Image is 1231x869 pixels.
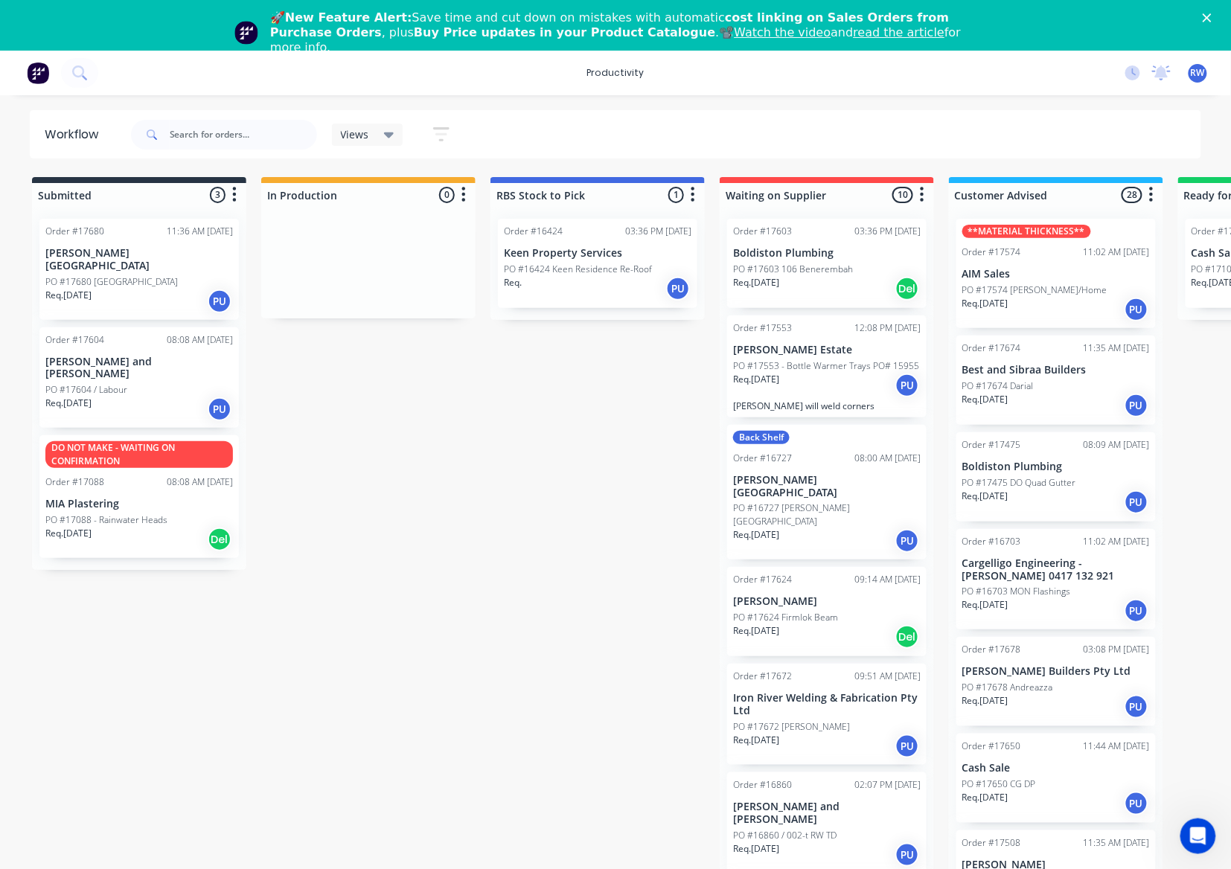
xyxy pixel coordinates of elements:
div: 09:51 AM [DATE] [854,670,921,683]
div: PU [895,373,919,397]
div: PU [1125,599,1148,623]
span: Views [341,126,369,142]
img: Profile image for Team [234,21,258,45]
b: cost linking on Sales Orders from Purchase Orders [270,10,949,39]
p: Keen Property Services [504,247,691,260]
div: Order #16703 [962,535,1021,548]
div: Order #1768011:36 AM [DATE][PERSON_NAME][GEOGRAPHIC_DATA]PO #17680 [GEOGRAPHIC_DATA]Req.[DATE]PU [39,219,239,320]
div: Order #1760408:08 AM [DATE][PERSON_NAME] and [PERSON_NAME]PO #17604 / LabourReq.[DATE]PU [39,327,239,429]
div: Order #17603 [733,225,792,238]
p: PO #17553 - Bottle Warmer Trays PO# 15955 [733,359,919,373]
div: productivity [580,62,652,84]
div: Order #17650 [962,740,1021,753]
p: [PERSON_NAME] Estate [733,344,921,356]
p: PO #16703 MON Flashings [962,585,1071,598]
p: PO #16860 / 002-t RW TD [733,829,837,842]
p: AIM Sales [962,268,1150,280]
div: PU [208,289,231,313]
div: 08:09 AM [DATE] [1084,438,1150,452]
p: PO #17672 [PERSON_NAME] [733,720,850,734]
p: PO #16424 Keen Residence Re-Roof [504,263,652,276]
div: PU [895,529,919,553]
p: [PERSON_NAME] and [PERSON_NAME] [733,801,921,826]
div: 11:36 AM [DATE] [167,225,233,238]
div: Back ShelfOrder #1672708:00 AM [DATE][PERSON_NAME][GEOGRAPHIC_DATA]PO #16727 [PERSON_NAME][GEOGRA... [727,425,927,560]
p: Cash Sale [962,762,1150,775]
p: PO #17088 - Rainwater Heads [45,513,167,527]
p: [PERSON_NAME][GEOGRAPHIC_DATA] [733,474,921,499]
a: read the article [854,25,945,39]
div: 11:35 AM [DATE] [1084,836,1150,850]
p: Req. [DATE] [962,791,1008,804]
p: Req. [DATE] [733,624,779,638]
p: Req. [DATE] [962,393,1008,406]
div: Close [1203,13,1218,22]
div: **MATERIAL THICKNESS**Order #1757411:02 AM [DATE]AIM SalesPO #17574 [PERSON_NAME]/HomeReq.[DATE]PU [956,219,1156,328]
div: Order #17680 [45,225,104,238]
div: PU [1125,394,1148,417]
div: Del [895,625,919,649]
p: PO #16727 [PERSON_NAME][GEOGRAPHIC_DATA] [733,501,921,528]
div: Order #1670311:02 AM [DATE]Cargelligo Engineering - [PERSON_NAME] 0417 132 921PO #16703 MON Flash... [956,529,1156,630]
div: Order #1767803:08 PM [DATE][PERSON_NAME] Builders Pty LtdPO #17678 AndreazzaReq.[DATE]PU [956,637,1156,726]
p: PO #17678 Andreazza [962,681,1053,694]
div: Order #1767209:51 AM [DATE]Iron River Welding & Fabrication Pty LtdPO #17672 [PERSON_NAME]Req.[DA... [727,664,927,765]
p: [PERSON_NAME] will weld corners [733,400,921,411]
div: Order #1767411:35 AM [DATE]Best and Sibraa BuildersPO #17674 DarialReq.[DATE]PU [956,336,1156,425]
div: Order #1642403:36 PM [DATE]Keen Property ServicesPO #16424 Keen Residence Re-RoofReq.PU [498,219,697,308]
p: [PERSON_NAME] [733,595,921,608]
div: **MATERIAL THICKNESS** [962,225,1091,238]
p: Req. [DATE] [962,598,1008,612]
span: RW [1191,66,1205,80]
p: Req. [DATE] [45,397,92,410]
div: Order #1760303:36 PM [DATE]Boldiston PlumbingPO #17603 106 BenerembahReq.[DATE]Del [727,219,927,308]
div: Order #16860 [733,778,792,792]
div: Order #17574 [962,246,1021,259]
div: Order #17508 [962,836,1021,850]
div: 11:02 AM [DATE] [1084,246,1150,259]
div: 11:35 AM [DATE] [1084,341,1150,355]
p: [PERSON_NAME][GEOGRAPHIC_DATA] [45,247,233,272]
p: Req. [DATE] [733,276,779,289]
div: Order #17088 [45,475,104,489]
div: Order #17475 [962,438,1021,452]
div: PU [895,734,919,758]
p: [PERSON_NAME] Builders Pty Ltd [962,665,1150,678]
div: 02:07 PM [DATE] [854,778,921,792]
p: Req. [DATE] [45,289,92,302]
div: PU [666,277,690,301]
iframe: Intercom live chat [1180,818,1216,854]
p: PO #17475 DO Quad Gutter [962,476,1076,490]
p: [PERSON_NAME] and [PERSON_NAME] [45,356,233,381]
div: 08:08 AM [DATE] [167,475,233,489]
p: Req. [DATE] [733,373,779,386]
div: DO NOT MAKE - WAITING ON CONFIRMATION [45,441,233,468]
div: 03:08 PM [DATE] [1084,643,1150,656]
div: PU [1125,695,1148,719]
div: Order #1765011:44 AM [DATE]Cash SalePO #17650 CG DPReq.[DATE]PU [956,734,1156,823]
div: 09:14 AM [DATE] [854,573,921,586]
div: 03:36 PM [DATE] [854,225,921,238]
div: Order #17553 [733,321,792,335]
p: PO #17650 CG DP [962,777,1036,791]
div: Order #1755312:08 PM [DATE][PERSON_NAME] EstatePO #17553 - Bottle Warmer Trays PO# 15955Req.[DATE... [727,315,927,417]
div: Del [895,277,919,301]
b: Buy Price updates in your Product Catalogue [414,25,715,39]
div: Order #17674 [962,341,1021,355]
input: Search for orders... [170,120,317,150]
p: Req. [DATE] [733,528,779,542]
div: Order #16424 [504,225,563,238]
p: Req. [DATE] [962,694,1008,708]
p: Req. [504,276,522,289]
img: Factory [27,62,49,84]
p: PO #17624 Firmlok Beam [733,611,838,624]
div: Order #17672 [733,670,792,683]
p: Req. [DATE] [733,734,779,747]
div: 12:08 PM [DATE] [854,321,921,335]
div: Order #1747508:09 AM [DATE]Boldiston PlumbingPO #17475 DO Quad GutterReq.[DATE]PU [956,432,1156,522]
p: MIA Plastering [45,498,233,510]
a: Watch the video [735,25,831,39]
p: PO #17603 106 Benerembah [733,263,853,276]
p: Boldiston Plumbing [962,461,1150,473]
div: PU [1125,298,1148,321]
